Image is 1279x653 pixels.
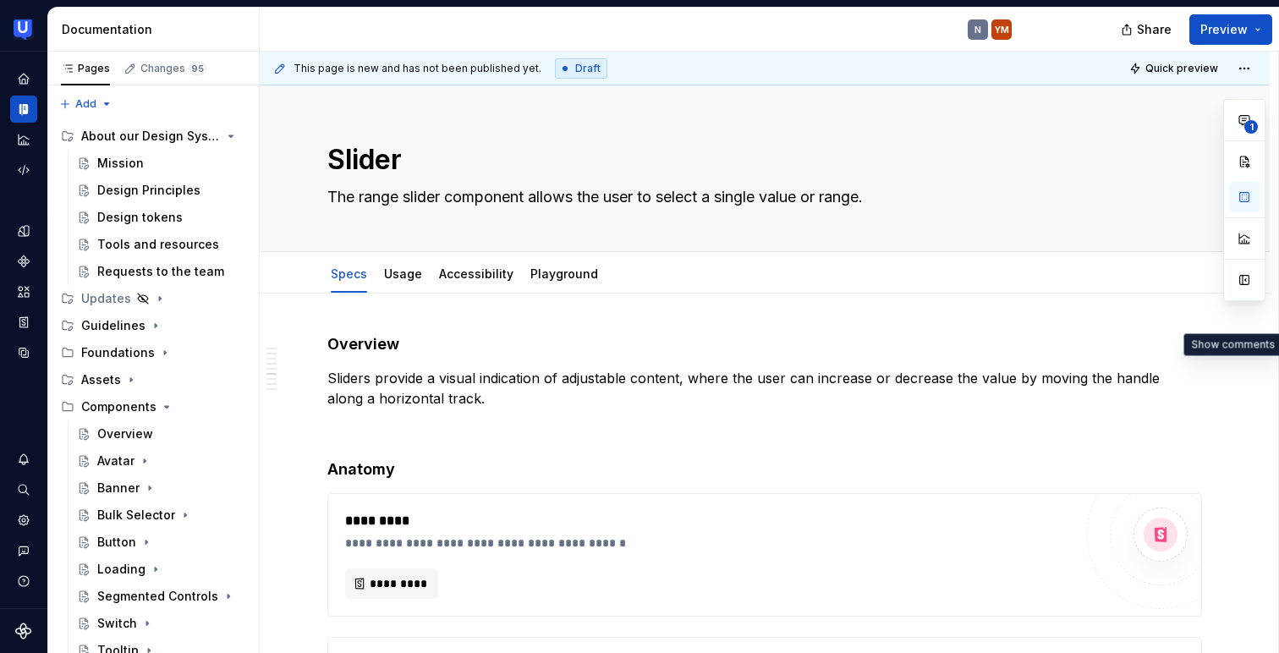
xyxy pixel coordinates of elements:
[70,610,252,637] a: Switch
[97,588,218,605] div: Segmented Controls
[70,502,252,529] a: Bulk Selector
[14,19,34,40] img: 41adf70f-fc1c-4662-8e2d-d2ab9c673b1b.png
[10,339,37,366] a: Data sources
[995,23,1009,36] div: YM
[10,507,37,534] a: Settings
[97,534,136,551] div: Button
[70,529,252,556] a: Button
[575,62,601,75] span: Draft
[70,447,252,475] a: Avatar
[97,182,200,199] div: Design Principles
[327,334,1202,354] h4: Overview
[327,368,1202,409] p: Sliders provide a visual indication of adjustable content, where the user can increase or decreas...
[70,475,252,502] a: Banner
[97,236,219,253] div: Tools and resources
[324,140,1199,180] textarea: Slider
[439,266,513,281] a: Accessibility
[97,615,137,632] div: Switch
[81,128,221,145] div: About our Design System
[70,258,252,285] a: Requests to the team
[432,255,520,291] div: Accessibility
[97,480,140,497] div: Banner
[15,623,32,639] svg: Supernova Logo
[10,309,37,336] a: Storybook stories
[54,285,252,312] div: Updates
[97,263,224,280] div: Requests to the team
[377,255,429,291] div: Usage
[62,21,252,38] div: Documentation
[54,312,252,339] div: Guidelines
[70,231,252,258] a: Tools and resources
[81,317,145,334] div: Guidelines
[1189,14,1272,45] button: Preview
[70,556,252,583] a: Loading
[70,150,252,177] a: Mission
[384,266,422,281] a: Usage
[81,371,121,388] div: Assets
[81,398,156,415] div: Components
[331,266,367,281] a: Specs
[70,420,252,447] a: Overview
[327,459,1202,480] h4: Anatomy
[10,537,37,564] button: Contact support
[10,156,37,184] a: Code automation
[97,561,145,578] div: Loading
[324,184,1199,211] textarea: The range slider component allows the user to select a single value or range.
[97,507,175,524] div: Bulk Selector
[1112,14,1183,45] button: Share
[81,290,131,307] div: Updates
[1200,21,1248,38] span: Preview
[324,255,374,291] div: Specs
[530,266,598,281] a: Playground
[97,425,153,442] div: Overview
[10,476,37,503] button: Search ⌘K
[294,62,541,75] span: This page is new and has not been published yet.
[75,97,96,111] span: Add
[54,339,252,366] div: Foundations
[189,62,206,75] span: 95
[10,446,37,473] button: Notifications
[10,278,37,305] a: Assets
[1137,21,1172,38] span: Share
[70,177,252,204] a: Design Principles
[140,62,206,75] div: Changes
[10,96,37,123] a: Documentation
[61,62,110,75] div: Pages
[54,92,118,116] button: Add
[10,217,37,244] a: Design tokens
[70,583,252,610] a: Segmented Controls
[54,123,252,150] div: About our Design System
[524,255,605,291] div: Playground
[54,393,252,420] div: Components
[54,366,252,393] div: Assets
[97,453,134,469] div: Avatar
[1124,57,1226,80] button: Quick preview
[10,126,37,153] a: Analytics
[70,204,252,231] a: Design tokens
[81,344,155,361] div: Foundations
[97,209,183,226] div: Design tokens
[974,23,981,36] div: N
[1145,62,1218,75] span: Quick preview
[97,155,144,172] div: Mission
[10,65,37,92] a: Home
[10,248,37,275] a: Components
